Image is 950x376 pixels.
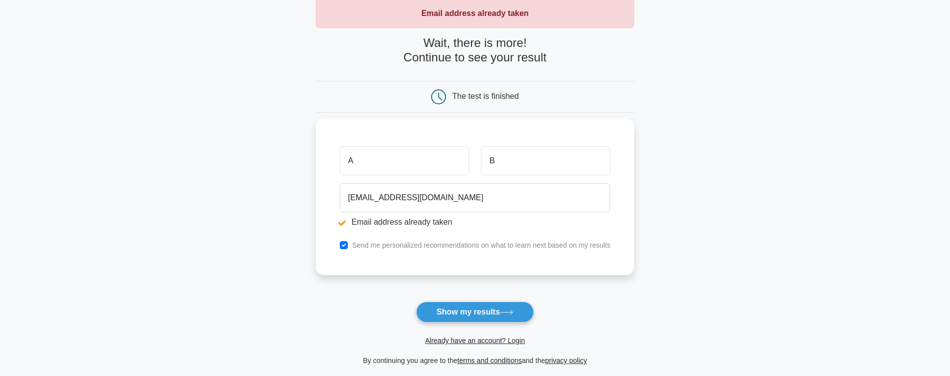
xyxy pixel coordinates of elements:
button: Show my results [416,302,534,323]
a: Already have an account? Login [425,337,525,345]
input: First name [340,146,469,175]
label: Send me personalized recommendations on what to learn next based on my results [352,241,611,249]
a: privacy policy [545,357,587,365]
div: By continuing you agree to the and the [310,355,641,367]
div: The test is finished [453,92,519,100]
input: Last name [481,146,610,175]
input: Email [340,183,611,212]
strong: Email address already taken [421,9,528,17]
h4: Wait, there is more! Continue to see your result [316,36,635,65]
li: Email address already taken [340,216,611,228]
a: terms and conditions [458,357,522,365]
